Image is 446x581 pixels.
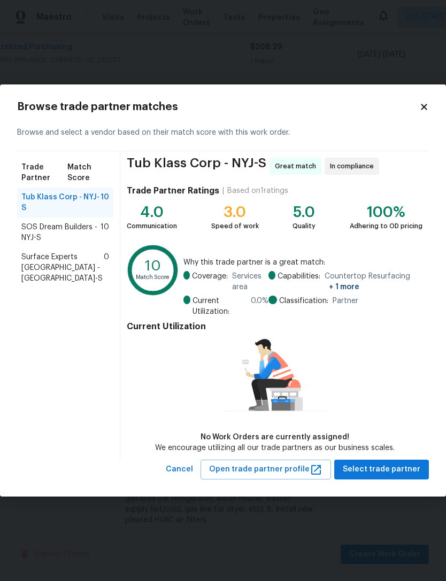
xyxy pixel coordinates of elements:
span: Select trade partner [343,463,420,476]
text: Match Score [136,274,170,280]
button: Open trade partner profile [201,460,331,479]
span: In compliance [330,161,378,172]
div: No Work Orders are currently assigned! [155,432,395,443]
div: 4.0 [127,207,177,218]
div: 5.0 [293,207,316,218]
div: Quality [293,221,316,231]
span: Why this trade partner is a great match: [183,257,422,268]
h4: Trade Partner Ratings [127,185,219,196]
div: Speed of work [211,221,259,231]
div: Communication [127,221,177,231]
span: Trade Partner [21,162,67,183]
span: SOS Dream Builders - NYJ-S [21,222,101,243]
text: 10 [145,259,161,273]
span: Countertop Resurfacing [325,271,422,292]
span: + 1 more [329,283,359,291]
h2: Browse trade partner matches [17,102,419,112]
span: Great match [275,161,320,172]
div: We encourage utilizing all our trade partners as our business scales. [155,443,395,453]
span: Surface Experts [GEOGRAPHIC_DATA] - [GEOGRAPHIC_DATA]-S [21,252,104,284]
span: Services area [232,271,268,292]
span: 0.0 % [251,296,268,317]
span: 10 [101,222,109,243]
span: 0 [104,252,109,284]
span: Partner [333,296,358,306]
div: | [219,185,227,196]
span: Current Utilization: [193,296,247,317]
div: 100% [350,207,422,218]
div: Adhering to OD pricing [350,221,422,231]
div: Browse and select a vendor based on their match score with this work order. [17,114,429,151]
span: Open trade partner profile [209,463,322,476]
div: 3.0 [211,207,259,218]
span: Tub Klass Corp - NYJ-S [127,158,266,175]
div: Based on 1 ratings [227,185,288,196]
span: 10 [101,192,109,213]
span: Classification: [279,296,328,306]
h4: Current Utilization [127,321,422,332]
button: Cancel [162,460,197,479]
span: Tub Klass Corp - NYJ-S [21,192,101,213]
span: Coverage: [192,271,228,292]
span: Capabilities: [278,271,320,292]
button: Select trade partner [334,460,429,479]
span: Match Score [67,162,109,183]
span: Cancel [166,463,193,476]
